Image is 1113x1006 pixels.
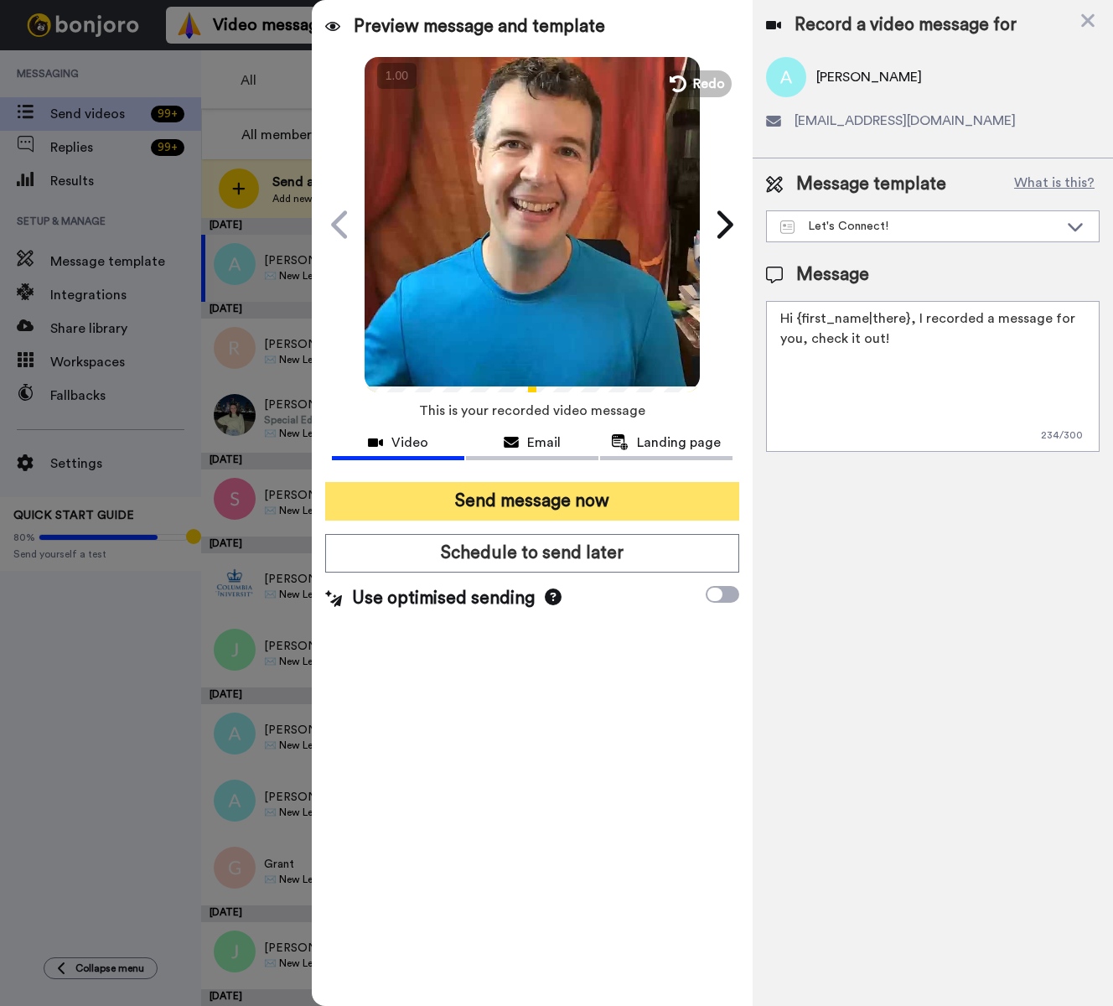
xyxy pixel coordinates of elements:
span: Use optimised sending [352,586,535,611]
img: Message-temps.svg [780,220,795,234]
div: Let's Connect! [780,218,1059,235]
span: Message [796,262,869,288]
span: Landing page [637,433,721,453]
span: Message template [796,172,946,197]
button: What is this? [1009,172,1100,197]
span: Email [527,433,561,453]
span: Video [391,433,428,453]
textarea: Hi {first_name|there}, I recorded a message for you, check it out! [766,301,1100,452]
span: [EMAIL_ADDRESS][DOMAIN_NAME] [795,111,1016,131]
span: This is your recorded video message [419,392,645,429]
button: Send message now [325,482,739,521]
button: Schedule to send later [325,534,739,573]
